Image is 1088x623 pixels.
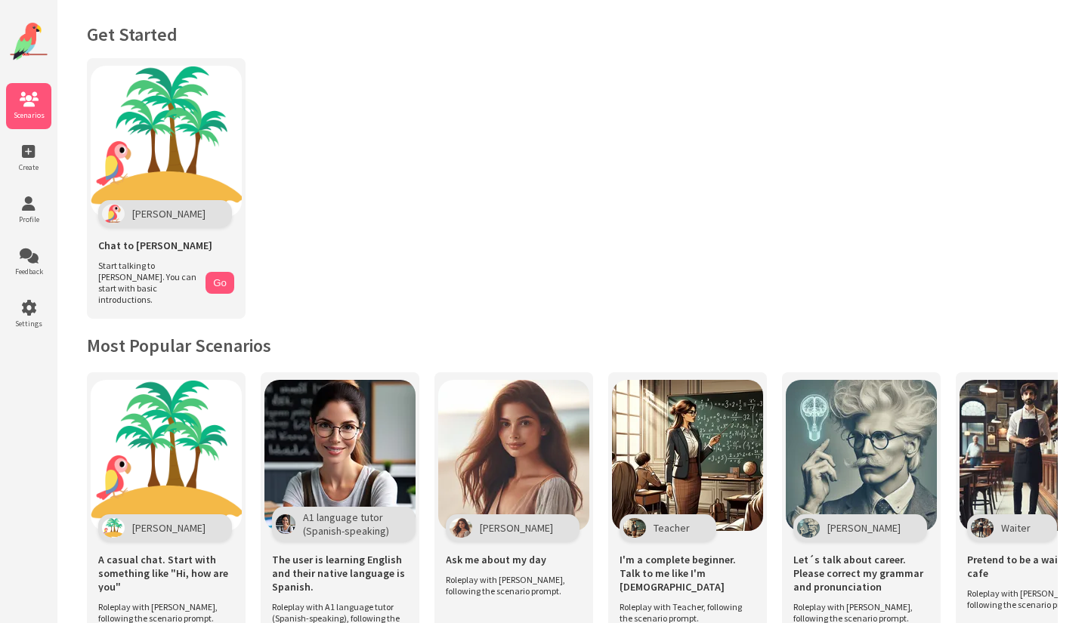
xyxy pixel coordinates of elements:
[971,518,994,538] img: Character
[620,553,756,594] span: I'm a complete beginner. Talk to me like I'm [DEMOGRAPHIC_DATA]
[6,110,51,120] span: Scenarios
[303,510,389,538] span: A1 language tutor (Spanish-speaking)
[446,553,546,566] span: Ask me about my day
[264,380,416,531] img: Scenario Image
[102,204,125,224] img: Polly
[206,272,234,294] button: Go
[446,574,574,597] span: Roleplay with [PERSON_NAME], following the scenario prompt.
[91,380,242,531] img: Scenario Image
[98,553,234,594] span: A casual chat. Start with something like "Hi, how are you"
[6,267,51,276] span: Feedback
[623,518,646,538] img: Character
[6,214,51,224] span: Profile
[793,553,929,594] span: Let´s talk about career. Please correct my grammar and pronunciation
[132,207,206,221] span: [PERSON_NAME]
[91,66,242,217] img: Chat with Polly
[10,23,48,60] img: Website Logo
[272,553,408,594] span: The user is learning English and their native language is Spanish.
[450,518,472,538] img: Character
[1001,521,1031,535] span: Waiter
[480,521,553,535] span: [PERSON_NAME]
[654,521,690,535] span: Teacher
[612,380,763,531] img: Scenario Image
[87,23,1058,46] h1: Get Started
[827,521,901,535] span: [PERSON_NAME]
[98,260,198,305] span: Start talking to [PERSON_NAME]. You can start with basic introductions.
[87,334,1058,357] h2: Most Popular Scenarios
[102,518,125,538] img: Character
[132,521,206,535] span: [PERSON_NAME]
[786,380,937,531] img: Scenario Image
[98,239,212,252] span: Chat to [PERSON_NAME]
[438,380,589,531] img: Scenario Image
[6,319,51,328] span: Settings
[6,162,51,172] span: Create
[797,518,820,538] img: Character
[276,514,295,534] img: Character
